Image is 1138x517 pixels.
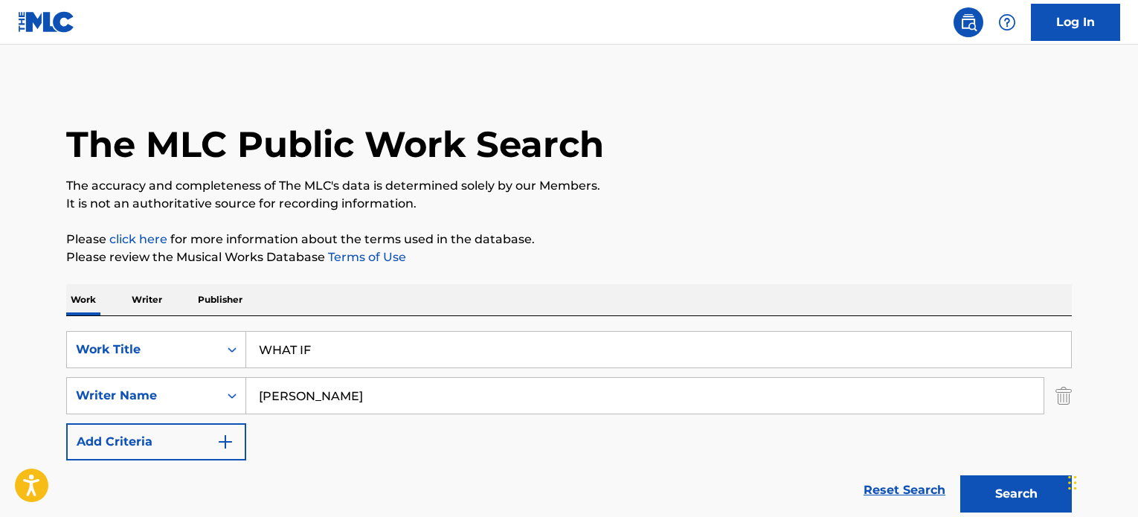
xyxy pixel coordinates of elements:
a: click here [109,232,167,246]
div: Work Title [76,341,210,359]
p: Work [66,284,100,315]
div: Drag [1068,460,1077,505]
p: Publisher [193,284,247,315]
a: Public Search [954,7,983,37]
div: Help [992,7,1022,37]
a: Reset Search [856,474,953,507]
h1: The MLC Public Work Search [66,122,604,167]
img: search [959,13,977,31]
iframe: Chat Widget [1064,446,1138,517]
p: Please for more information about the terms used in the database. [66,231,1072,248]
a: Log In [1031,4,1120,41]
img: 9d2ae6d4665cec9f34b9.svg [216,433,234,451]
div: Writer Name [76,387,210,405]
button: Add Criteria [66,423,246,460]
p: Please review the Musical Works Database [66,248,1072,266]
p: The accuracy and completeness of The MLC's data is determined solely by our Members. [66,177,1072,195]
img: help [998,13,1016,31]
a: Terms of Use [325,250,406,264]
p: Writer [127,284,167,315]
img: MLC Logo [18,11,75,33]
img: Delete Criterion [1055,377,1072,414]
button: Search [960,475,1072,513]
p: It is not an authoritative source for recording information. [66,195,1072,213]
